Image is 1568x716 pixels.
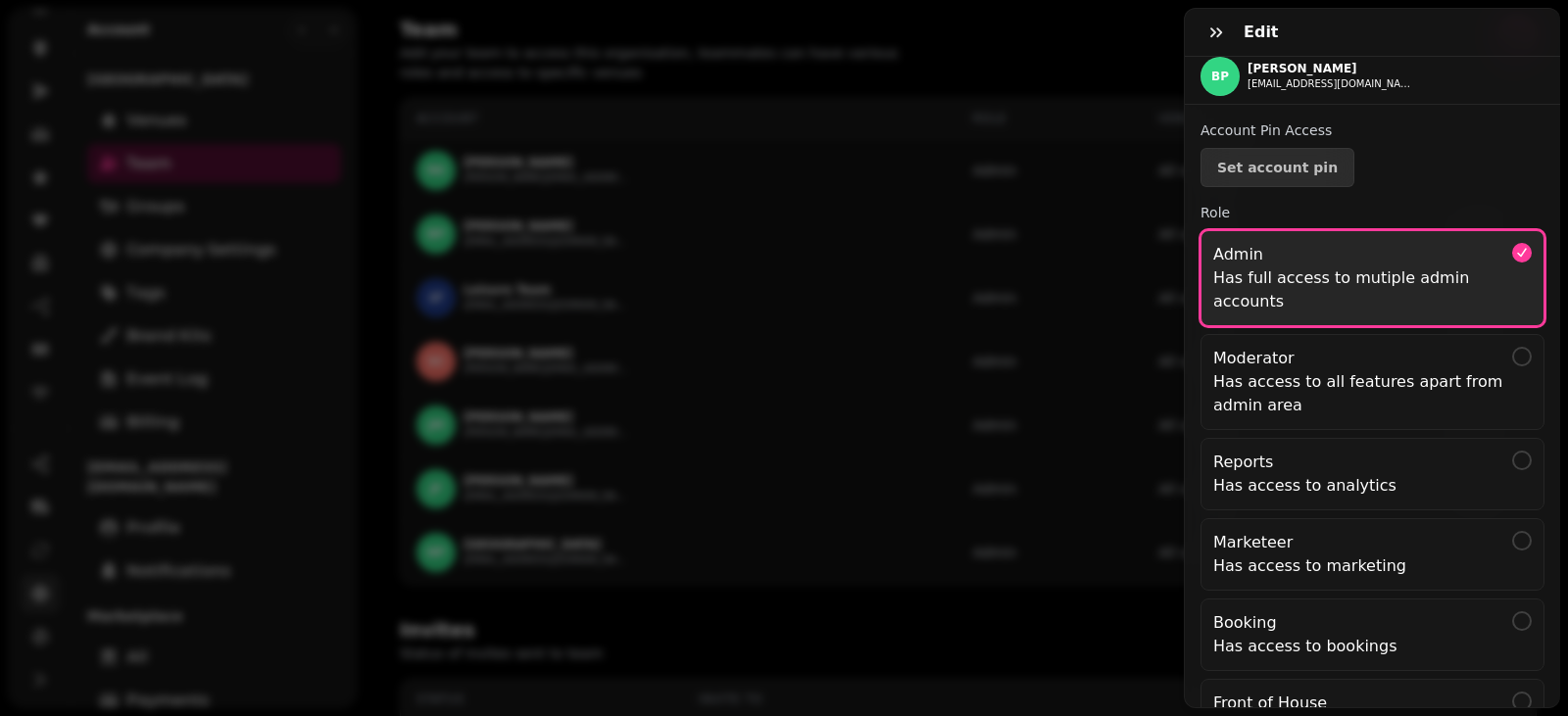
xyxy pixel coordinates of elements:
[1213,474,1512,498] p: Has access to analytics
[1213,370,1512,417] p: Has access to all features apart from admin area
[1217,161,1338,174] span: Set account pin
[1213,531,1512,554] p: Marketeer
[1213,451,1512,474] p: Reports
[1213,266,1512,313] p: Has full access to mutiple admin accounts
[1248,61,1544,76] p: [PERSON_NAME]
[1213,554,1512,578] p: Has access to marketing
[1213,611,1512,635] p: Booking
[1213,692,1512,715] p: Front of House
[1213,243,1512,266] p: Admin
[1213,635,1512,658] p: Has access to bookings
[1213,347,1512,370] p: Moderator
[1200,203,1544,222] p: Role
[1248,76,1414,92] button: [EMAIL_ADDRESS][DOMAIN_NAME]
[1200,120,1544,140] p: Account Pin Access
[1211,70,1229,83] span: BP
[1200,148,1354,187] button: Set account pin
[1244,21,1287,44] h3: Edit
